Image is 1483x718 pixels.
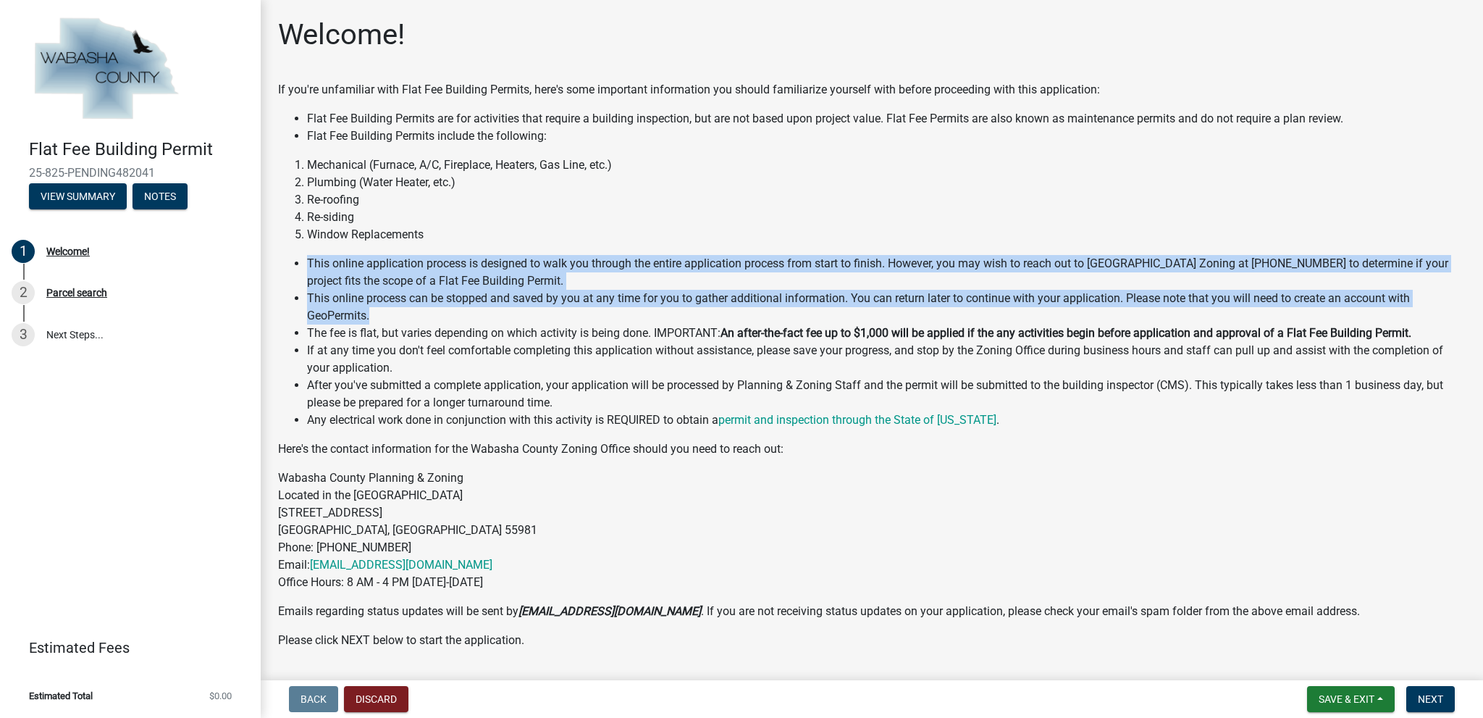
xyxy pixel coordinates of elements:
li: Plumbing (Water Heater, etc.) [307,174,1466,191]
button: Next [1406,686,1455,712]
div: 3 [12,323,35,346]
span: $0.00 [209,691,232,701]
button: Save & Exit [1307,686,1395,712]
a: permit and inspection through the State of [US_STATE] [718,413,996,427]
wm-modal-confirm: Notes [133,191,188,203]
li: If at any time you don't feel comfortable completing this application without assistance, please ... [307,342,1466,377]
li: Flat Fee Building Permits are for activities that require a building inspection, but are not base... [307,110,1466,128]
span: Back [301,693,327,705]
button: Notes [133,183,188,209]
li: After you've submitted a complete application, your application will be processed by Planning & Z... [307,377,1466,412]
li: This online process can be stopped and saved by you at any time for you to gather additional info... [307,290,1466,325]
div: 2 [12,281,35,304]
li: Flat Fee Building Permits include the following: [307,128,1466,145]
img: Wabasha County, Minnesota [29,15,182,124]
a: Estimated Fees [12,633,238,662]
li: Any electrical work done in conjunction with this activity is REQUIRED to obtain a . [307,412,1466,429]
h1: Welcome! [278,17,405,52]
button: Back [289,686,338,712]
button: Discard [344,686,408,712]
a: [EMAIL_ADDRESS][DOMAIN_NAME] [310,558,492,572]
h4: Flat Fee Building Permit [29,139,249,160]
p: If you're unfamiliar with Flat Fee Building Permits, here's some important information you should... [278,81,1466,99]
li: Re-siding [307,209,1466,226]
p: Emails regarding status updates will be sent by . If you are not receiving status updates on your... [278,603,1466,620]
button: View Summary [29,183,127,209]
strong: An after-the-fact fee up to $1,000 will be applied if the any activities begin before application... [721,326,1411,340]
div: Parcel search [46,288,107,298]
span: 25-825-PENDING482041 [29,166,232,180]
div: 1 [12,240,35,263]
li: Window Replacements [307,226,1466,243]
li: This online application process is designed to walk you through the entire application process fr... [307,255,1466,290]
wm-modal-confirm: Summary [29,191,127,203]
span: Estimated Total [29,691,93,701]
strong: [EMAIL_ADDRESS][DOMAIN_NAME] [518,604,701,618]
span: Save & Exit [1319,693,1374,705]
li: Mechanical (Furnace, A/C, Fireplace, Heaters, Gas Line, etc.) [307,156,1466,174]
p: Please click NEXT below to start the application. [278,632,1466,649]
li: Re-roofing [307,191,1466,209]
li: The fee is flat, but varies depending on which activity is being done. IMPORTANT: [307,325,1466,342]
p: Wabasha County Planning & Zoning Located in the [GEOGRAPHIC_DATA] [STREET_ADDRESS] [GEOGRAPHIC_DA... [278,469,1466,591]
div: Welcome! [46,246,90,256]
p: Here's the contact information for the Wabasha County Zoning Office should you need to reach out: [278,441,1466,458]
span: Next [1418,693,1443,705]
